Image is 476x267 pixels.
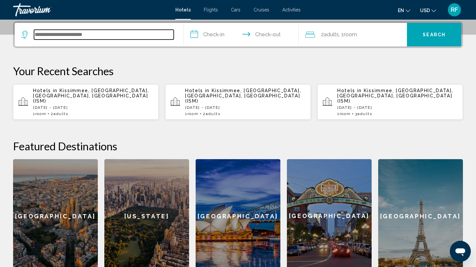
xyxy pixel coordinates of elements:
[13,84,159,120] button: Hotels in Kissimmee, [GEOGRAPHIC_DATA], [GEOGRAPHIC_DATA], [GEOGRAPHIC_DATA] (ISM)[DATE] - [DATE]...
[321,30,339,39] span: 2
[450,241,471,262] iframe: Button to launch messaging window
[33,111,46,116] span: 1
[398,6,410,15] button: Change language
[54,111,68,116] span: Adults
[187,111,199,116] span: Room
[398,8,404,13] span: en
[203,111,220,116] span: 2
[185,88,210,93] span: Hotels in
[358,111,372,116] span: Adults
[15,23,461,46] div: Search widget
[337,88,362,93] span: Hotels in
[337,111,350,116] span: 1
[184,23,299,46] button: Check in and out dates
[340,111,351,116] span: Room
[33,88,58,93] span: Hotels in
[446,3,463,17] button: User Menu
[33,105,153,110] p: [DATE] - [DATE]
[423,32,446,38] span: Search
[165,84,311,120] button: Hotels in Kissimmee, [GEOGRAPHIC_DATA], [GEOGRAPHIC_DATA], [GEOGRAPHIC_DATA] (ISM)[DATE] - [DATE]...
[451,7,458,13] span: RF
[13,140,463,153] h2: Featured Destinations
[337,105,458,110] p: [DATE] - [DATE]
[339,30,357,39] span: , 1
[420,8,430,13] span: USD
[407,23,461,46] button: Search
[33,88,149,104] span: Kissimmee, [GEOGRAPHIC_DATA], [GEOGRAPHIC_DATA], [GEOGRAPHIC_DATA] (ISM)
[231,7,240,12] a: Cars
[337,88,453,104] span: Kissimmee, [GEOGRAPHIC_DATA], [GEOGRAPHIC_DATA], [GEOGRAPHIC_DATA] (ISM)
[185,88,301,104] span: Kissimmee, [GEOGRAPHIC_DATA], [GEOGRAPHIC_DATA], [GEOGRAPHIC_DATA] (ISM)
[317,84,463,120] button: Hotels in Kissimmee, [GEOGRAPHIC_DATA], [GEOGRAPHIC_DATA], [GEOGRAPHIC_DATA] (ISM)[DATE] - [DATE]...
[13,3,169,16] a: Travorium
[420,6,436,15] button: Change currency
[13,64,463,77] p: Your Recent Searches
[355,111,372,116] span: 3
[51,111,68,116] span: 2
[324,31,339,38] span: Adults
[185,111,198,116] span: 1
[344,31,357,38] span: Room
[282,7,301,12] a: Activities
[35,111,46,116] span: Room
[206,111,220,116] span: Adults
[185,105,306,110] p: [DATE] - [DATE]
[299,23,407,46] button: Travelers: 2 adults, 0 children
[254,7,269,12] a: Cruises
[204,7,218,12] a: Flights
[175,7,191,12] a: Hotels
